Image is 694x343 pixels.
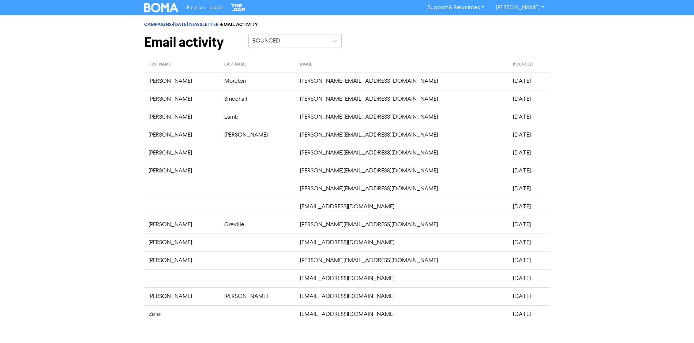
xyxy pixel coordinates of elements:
[296,180,509,198] td: [PERSON_NAME][EMAIL_ADDRESS][DOMAIN_NAME]
[220,90,296,108] td: Smedhall
[144,216,220,234] td: [PERSON_NAME]
[509,287,550,305] td: [DATE]
[296,126,509,144] td: [PERSON_NAME][EMAIL_ADDRESS][DOMAIN_NAME]
[144,162,220,180] td: [PERSON_NAME]
[144,144,220,162] td: [PERSON_NAME]
[220,216,296,234] td: Greville
[173,22,218,27] a: [DATE] NEWSLETTER
[509,234,550,251] td: [DATE]
[509,269,550,287] td: [DATE]
[144,22,172,27] a: CAMPAIGNS
[144,287,220,305] td: [PERSON_NAME]
[230,3,246,12] img: The Gap
[220,57,296,72] th: LAST NAME
[144,72,220,90] td: [PERSON_NAME]
[296,144,509,162] td: [PERSON_NAME][EMAIL_ADDRESS][DOMAIN_NAME]
[144,57,220,72] th: FIRST NAME
[296,90,509,108] td: [PERSON_NAME][EMAIL_ADDRESS][DOMAIN_NAME]
[296,57,509,72] th: EMAIL
[657,308,694,343] iframe: Chat Widget
[220,126,296,144] td: [PERSON_NAME]
[144,34,237,51] h1: Email activity
[296,269,509,287] td: [EMAIL_ADDRESS][DOMAIN_NAME]
[509,72,550,90] td: [DATE]
[144,126,220,144] td: [PERSON_NAME]
[144,90,220,108] td: [PERSON_NAME]
[296,234,509,251] td: [EMAIL_ADDRESS][DOMAIN_NAME]
[220,287,296,305] td: [PERSON_NAME]
[509,57,550,72] th: BOUNCED
[252,37,280,45] div: BOUNCED
[509,198,550,216] td: [DATE]
[296,251,509,269] td: [PERSON_NAME][EMAIL_ADDRESS][DOMAIN_NAME]
[144,305,220,323] td: Zefei
[296,198,509,216] td: [EMAIL_ADDRESS][DOMAIN_NAME]
[509,305,550,323] td: [DATE]
[187,5,224,10] span: Premium Libraries:
[509,216,550,234] td: [DATE]
[422,2,490,14] a: Support & Resources
[509,90,550,108] td: [DATE]
[490,2,550,14] a: [PERSON_NAME]
[509,108,550,126] td: [DATE]
[509,162,550,180] td: [DATE]
[296,305,509,323] td: [EMAIL_ADDRESS][DOMAIN_NAME]
[144,21,550,28] div: > > EMAIL ACTIVITY
[509,251,550,269] td: [DATE]
[509,144,550,162] td: [DATE]
[509,180,550,198] td: [DATE]
[296,162,509,180] td: [PERSON_NAME][EMAIL_ADDRESS][DOMAIN_NAME]
[220,72,296,90] td: Moreton
[296,108,509,126] td: [PERSON_NAME][EMAIL_ADDRESS][DOMAIN_NAME]
[220,108,296,126] td: Lamb
[296,216,509,234] td: [PERSON_NAME][EMAIL_ADDRESS][DOMAIN_NAME]
[296,72,509,90] td: [PERSON_NAME][EMAIL_ADDRESS][DOMAIN_NAME]
[144,251,220,269] td: [PERSON_NAME]
[144,108,220,126] td: [PERSON_NAME]
[509,126,550,144] td: [DATE]
[144,3,179,12] img: BOMA Logo
[296,287,509,305] td: [EMAIL_ADDRESS][DOMAIN_NAME]
[144,234,220,251] td: [PERSON_NAME]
